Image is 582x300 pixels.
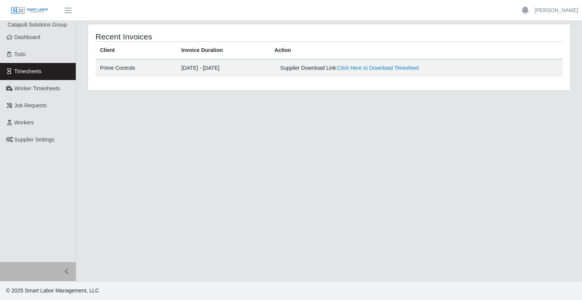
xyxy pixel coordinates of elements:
td: [DATE] - [DATE] [177,59,270,77]
span: Worker Timesheets [14,85,60,91]
span: Job Requests [14,102,47,108]
a: [PERSON_NAME] [535,6,578,14]
th: Invoice Duration [177,42,270,60]
h4: Recent Invoices [95,32,283,41]
th: Action [270,42,563,60]
span: Dashboard [14,34,41,40]
span: Todo [14,51,26,57]
span: Catapult Solutions Group [8,22,67,28]
span: Workers [14,119,34,126]
th: Client [95,42,177,60]
span: © 2025 Smart Labor Management, LLC [6,287,99,294]
td: Prime Controls [95,59,177,77]
span: Supplier Settings [14,137,55,143]
a: Click Here to Download Timesheet [338,65,419,71]
img: SLM Logo [11,6,48,15]
div: Supplier Download Link: [280,64,458,72]
span: Timesheets [14,68,42,74]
